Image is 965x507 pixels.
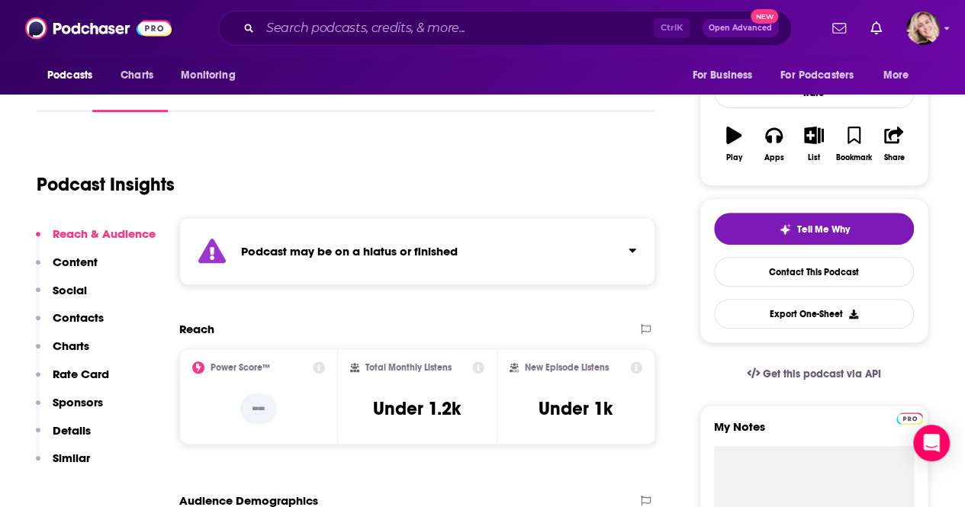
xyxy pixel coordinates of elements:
button: Rate Card [36,367,109,395]
a: Credits2 [352,77,408,112]
p: Social [53,283,87,297]
img: tell me why sparkle [779,223,791,236]
div: Search podcasts, credits, & more... [218,11,792,46]
button: Contacts [36,310,104,339]
h2: Power Score™ [211,362,270,373]
a: Pro website [896,410,923,425]
span: New [751,9,778,24]
span: Get this podcast via API [763,367,881,380]
a: InsightsPodchaser Pro [92,77,168,112]
h2: New Episode Listens [525,362,609,373]
a: Reviews [286,77,330,112]
h3: Under 1.2k [373,397,461,420]
p: Similar [53,451,90,465]
button: Details [36,423,91,451]
a: About [37,77,71,112]
h1: Podcast Insights [37,173,175,196]
button: open menu [170,61,255,90]
button: Similar [36,451,90,479]
p: Charts [53,339,89,353]
p: Rate Card [53,367,109,381]
span: Logged in as kkclayton [906,11,940,45]
span: Charts [121,65,153,86]
button: Apps [754,117,793,172]
div: Play [726,153,742,162]
button: Bookmark [834,117,873,172]
img: Podchaser - Follow, Share and Rate Podcasts [25,14,172,43]
div: Bookmark [836,153,872,162]
span: Tell Me Why [797,223,850,236]
p: Details [53,423,91,438]
button: Open AdvancedNew [702,19,779,37]
span: For Podcasters [780,65,854,86]
div: List [808,153,820,162]
input: Search podcasts, credits, & more... [260,16,654,40]
span: Open Advanced [709,24,772,32]
button: Social [36,283,87,311]
img: Podchaser Pro [896,412,923,425]
a: Similar [474,77,512,112]
button: open menu [873,61,928,90]
button: Share [874,117,914,172]
button: Charts [36,339,89,367]
div: Apps [764,153,784,162]
button: Play [714,117,754,172]
h3: Under 1k [539,397,613,420]
button: Reach & Audience [36,226,156,255]
span: Podcasts [47,65,92,86]
button: open menu [770,61,876,90]
a: Show notifications dropdown [826,15,852,41]
button: Show profile menu [906,11,940,45]
h2: Reach [179,322,214,336]
button: tell me why sparkleTell Me Why [714,213,914,245]
p: Sponsors [53,395,103,409]
p: Reach & Audience [53,226,156,241]
button: List [794,117,834,172]
p: Content [53,255,98,269]
p: Contacts [53,310,104,325]
button: Sponsors [36,395,103,423]
button: open menu [681,61,771,90]
div: Share [883,153,904,162]
a: Lists [430,77,453,112]
img: User Profile [906,11,940,45]
section: Click to expand status details [179,217,655,285]
div: Open Intercom Messenger [913,425,950,461]
p: -- [240,393,277,424]
strong: Podcast may be on a hiatus or finished [241,244,458,258]
span: Monitoring [181,65,235,86]
span: For Business [692,65,752,86]
a: Contact This Podcast [714,257,914,287]
span: More [883,65,909,86]
span: Ctrl K [654,18,690,38]
label: My Notes [714,419,914,446]
button: open menu [37,61,112,90]
a: Episodes184 [189,77,265,112]
a: Get this podcast via API [735,355,893,393]
h2: Total Monthly Listens [365,362,452,373]
button: Export One-Sheet [714,299,914,329]
a: Charts [111,61,162,90]
a: Show notifications dropdown [864,15,888,41]
button: Content [36,255,98,283]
